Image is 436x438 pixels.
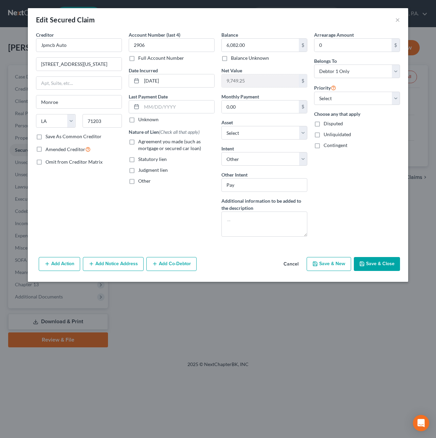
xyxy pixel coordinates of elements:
[36,77,122,90] input: Apt, Suite, etc...
[392,39,400,52] div: $
[36,15,95,24] div: Edit Secured Claim
[83,257,144,271] button: Add Notice Address
[222,101,299,113] input: 0.00
[221,197,307,212] label: Additional information to be added to the description
[138,139,201,151] span: Agreement you made (such as mortgage or secured car loan)
[221,178,307,192] input: Specify...
[46,146,85,152] span: Amended Creditor
[314,110,400,117] label: Choose any that apply
[138,55,184,61] label: Full Account Number
[221,120,233,125] span: Asset
[354,257,400,271] button: Save & Close
[138,156,167,162] span: Statutory lien
[314,39,392,52] input: 0.00
[299,39,307,52] div: $
[138,116,159,123] label: Unknown
[221,67,242,74] label: Net Value
[324,142,347,148] span: Contingent
[159,129,200,135] span: (Check all that apply)
[413,415,429,431] div: Open Intercom Messenger
[299,101,307,113] div: $
[129,38,215,52] input: XXXX
[36,38,122,52] input: Search creditor by name...
[324,131,351,137] span: Unliquidated
[46,159,103,165] span: Omit from Creditor Matrix
[36,95,122,108] input: Enter city...
[221,145,234,152] label: Intent
[314,58,337,64] span: Belongs To
[222,39,299,52] input: 0.00
[129,31,180,38] label: Account Number (last 4)
[395,16,400,24] button: ×
[36,58,122,71] input: Enter address...
[221,171,248,178] label: Other Intent
[129,93,168,100] label: Last Payment Date
[314,84,336,92] label: Priority
[36,32,54,38] span: Creditor
[314,31,354,38] label: Arrearage Amount
[129,128,200,135] label: Nature of Lien
[324,121,343,126] span: Disputed
[299,74,307,87] div: $
[129,67,158,74] label: Date Incurred
[142,101,214,113] input: MM/DD/YYYY
[221,31,238,38] label: Balance
[138,167,168,173] span: Judgment lien
[278,258,304,271] button: Cancel
[307,257,351,271] button: Save & New
[142,74,214,87] input: MM/DD/YYYY
[138,178,151,184] span: Other
[221,93,259,100] label: Monthly Payment
[146,257,197,271] button: Add Co-Debtor
[46,133,102,140] label: Save As Common Creditor
[83,114,122,128] input: Enter zip...
[231,55,269,61] label: Balance Unknown
[222,74,299,87] input: 0.00
[39,257,80,271] button: Add Action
